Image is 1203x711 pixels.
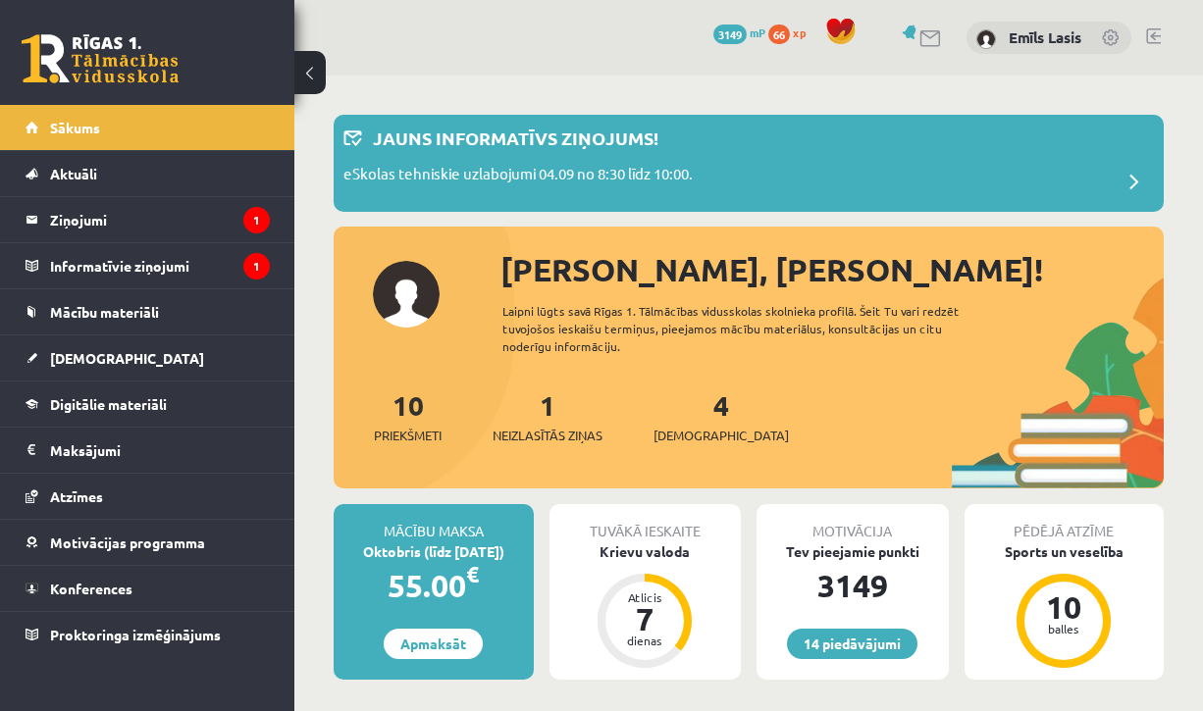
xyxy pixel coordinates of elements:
[26,105,270,150] a: Sākums
[26,151,270,196] a: Aktuāli
[976,29,996,49] img: Emīls Lasis
[654,426,789,445] span: [DEMOGRAPHIC_DATA]
[787,629,917,659] a: 14 piedāvājumi
[549,541,742,562] div: Krievu valoda
[26,243,270,288] a: Informatīvie ziņojumi1
[615,635,674,646] div: dienas
[1034,623,1093,635] div: balles
[549,541,742,671] a: Krievu valoda Atlicis 7 dienas
[343,125,1154,202] a: Jauns informatīvs ziņojums! eSkolas tehniskie uzlabojumi 04.09 no 8:30 līdz 10:00.
[1009,27,1081,47] a: Emīls Lasis
[757,541,949,562] div: Tev pieejamie punkti
[373,125,658,151] p: Jauns informatīvs ziņojums!
[22,34,179,83] a: Rīgas 1. Tālmācības vidusskola
[26,474,270,519] a: Atzīmes
[26,612,270,657] a: Proktoringa izmēģinājums
[50,533,205,551] span: Motivācijas programma
[493,426,602,445] span: Neizlasītās ziņas
[615,591,674,603] div: Atlicis
[26,335,270,381] a: [DEMOGRAPHIC_DATA]
[384,629,483,659] a: Apmaksāt
[965,504,1165,541] div: Pēdējā atzīme
[768,25,790,44] span: 66
[757,504,949,541] div: Motivācija
[50,487,103,505] span: Atzīmes
[50,428,270,473] legend: Maksājumi
[1034,591,1093,623] div: 10
[26,197,270,242] a: Ziņojumi1
[26,381,270,427] a: Digitālie materiāli
[26,289,270,334] a: Mācību materiāli
[50,626,221,643] span: Proktoringa izmēģinājums
[334,541,534,562] div: Oktobris (līdz [DATE])
[50,119,100,136] span: Sākums
[502,302,1001,355] div: Laipni lūgts savā Rīgas 1. Tālmācības vidusskolas skolnieka profilā. Šeit Tu vari redzēt tuvojošo...
[793,25,806,40] span: xp
[50,243,270,288] legend: Informatīvie ziņojumi
[654,387,789,445] a: 4[DEMOGRAPHIC_DATA]
[334,504,534,541] div: Mācību maksa
[50,349,204,367] span: [DEMOGRAPHIC_DATA]
[243,253,270,279] i: 1
[965,541,1165,671] a: Sports un veselība 10 balles
[713,25,747,44] span: 3149
[50,303,159,321] span: Mācību materiāli
[26,428,270,473] a: Maksājumi
[750,25,765,40] span: mP
[243,207,270,233] i: 1
[466,560,479,588] span: €
[334,562,534,609] div: 55.00
[965,541,1165,562] div: Sports un veselība
[549,504,742,541] div: Tuvākā ieskaite
[768,25,815,40] a: 66 xp
[50,580,132,597] span: Konferences
[26,520,270,565] a: Motivācijas programma
[374,426,442,445] span: Priekšmeti
[493,387,602,445] a: 1Neizlasītās ziņas
[374,387,442,445] a: 10Priekšmeti
[343,163,693,190] p: eSkolas tehniskie uzlabojumi 04.09 no 8:30 līdz 10:00.
[26,566,270,611] a: Konferences
[50,395,167,413] span: Digitālie materiāli
[50,197,270,242] legend: Ziņojumi
[50,165,97,182] span: Aktuāli
[713,25,765,40] a: 3149 mP
[500,246,1164,293] div: [PERSON_NAME], [PERSON_NAME]!
[615,603,674,635] div: 7
[757,562,949,609] div: 3149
